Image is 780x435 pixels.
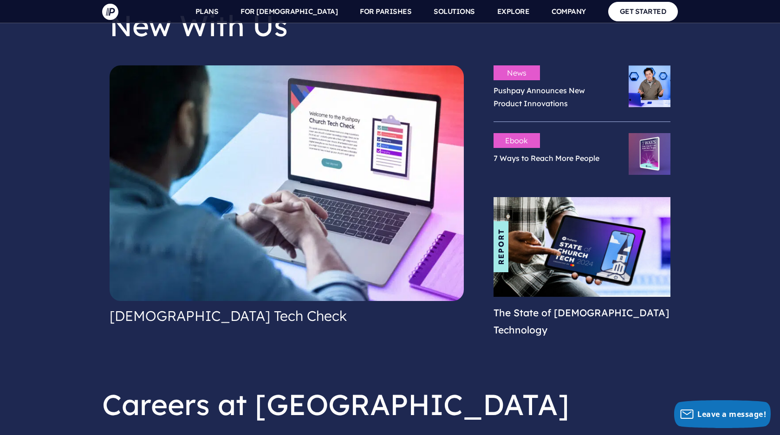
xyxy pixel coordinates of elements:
img: Church Tech Check [110,65,464,301]
span: Ebook [494,133,540,148]
a: Report [494,197,670,296]
a: [DEMOGRAPHIC_DATA] Tech Check [110,307,347,325]
h2: New With Us [110,1,670,50]
span: News [494,65,540,80]
h2: Careers at [GEOGRAPHIC_DATA] [102,380,678,429]
a: Pushpay Announces New Product Innovations [494,86,585,109]
a: GET STARTED [608,2,678,21]
a: The State of [DEMOGRAPHIC_DATA] Technology [494,307,669,336]
span: Report [494,221,508,272]
a: 7 Ways to Reach More People [494,154,599,163]
span: Leave a message! [697,409,766,419]
button: Leave a message! [674,400,771,428]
